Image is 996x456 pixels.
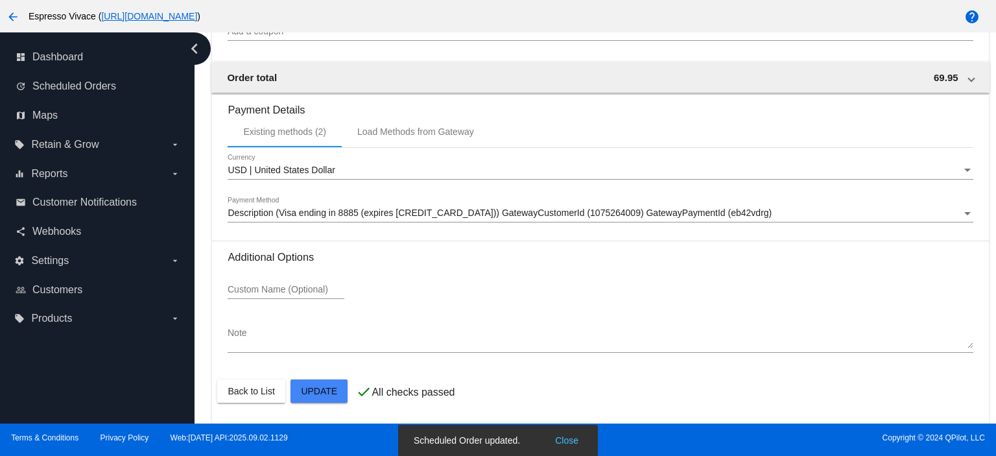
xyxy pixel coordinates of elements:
[170,256,180,266] i: arrow_drop_down
[14,139,25,150] i: local_offer
[32,80,116,92] span: Scheduled Orders
[101,11,197,21] a: [URL][DOMAIN_NAME]
[243,126,326,137] div: Existing methods (2)
[32,51,83,63] span: Dashboard
[228,165,335,175] span: USD | United States Dollar
[171,433,288,442] a: Web:[DATE] API:2025.09.02.1129
[16,280,180,300] a: people_outline Customers
[356,384,372,400] mat-icon: check
[509,433,985,442] span: Copyright © 2024 QPilot, LLC
[211,62,989,93] mat-expansion-panel-header: Order total 69.95
[228,251,973,263] h3: Additional Options
[228,165,973,176] mat-select: Currency
[228,386,274,396] span: Back to List
[934,72,958,83] span: 69.95
[14,256,25,266] i: settings
[228,208,772,218] span: Description (Visa ending in 8885 (expires [CREDIT_CARD_DATA])) GatewayCustomerId (1075264009) Gat...
[964,9,980,25] mat-icon: help
[5,9,21,25] mat-icon: arrow_back
[170,169,180,179] i: arrow_drop_down
[16,81,26,91] i: update
[16,52,26,62] i: dashboard
[301,386,337,396] span: Update
[228,208,973,219] mat-select: Payment Method
[32,226,81,237] span: Webhooks
[228,285,344,295] input: Custom Name (Optional)
[16,105,180,126] a: map Maps
[16,226,26,237] i: share
[290,379,348,403] button: Update
[14,169,25,179] i: equalizer
[32,197,137,208] span: Customer Notifications
[372,387,455,398] p: All checks passed
[16,285,26,295] i: people_outline
[32,110,58,121] span: Maps
[16,110,26,121] i: map
[357,126,474,137] div: Load Methods from Gateway
[217,379,285,403] button: Back to List
[16,76,180,97] a: update Scheduled Orders
[31,313,72,324] span: Products
[31,139,99,150] span: Retain & Grow
[11,433,78,442] a: Terms & Conditions
[32,284,82,296] span: Customers
[414,434,582,447] simple-snack-bar: Scheduled Order updated.
[227,72,277,83] span: Order total
[16,47,180,67] a: dashboard Dashboard
[16,197,26,208] i: email
[16,192,180,213] a: email Customer Notifications
[551,434,582,447] button: Close
[228,94,973,116] h3: Payment Details
[29,11,200,21] span: Espresso Vivace ( )
[16,221,180,242] a: share Webhooks
[31,255,69,267] span: Settings
[184,38,205,59] i: chevron_left
[170,313,180,324] i: arrow_drop_down
[170,139,180,150] i: arrow_drop_down
[31,168,67,180] span: Reports
[14,313,25,324] i: local_offer
[101,433,149,442] a: Privacy Policy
